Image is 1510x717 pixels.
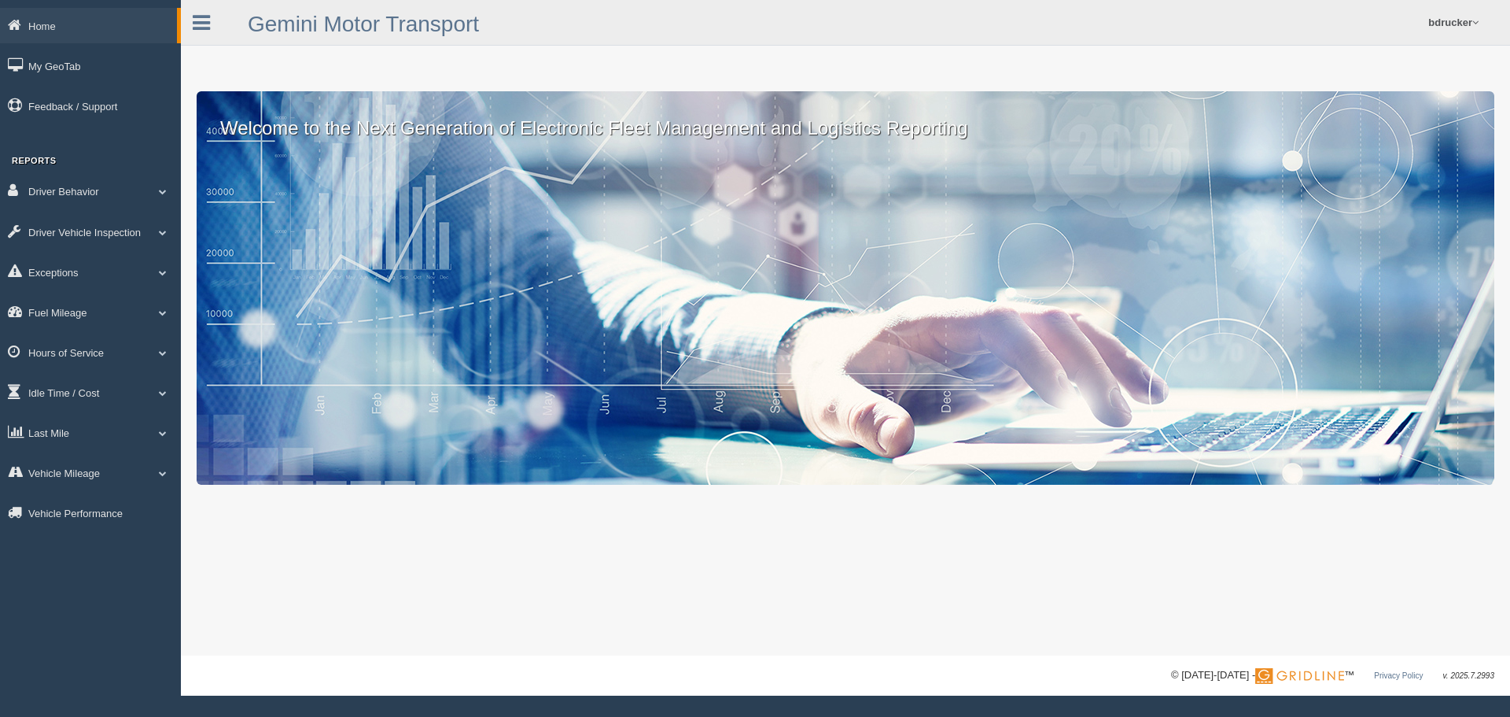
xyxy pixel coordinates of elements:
[1171,667,1494,684] div: © [DATE]-[DATE] - ™
[197,91,1494,142] p: Welcome to the Next Generation of Electronic Fleet Management and Logistics Reporting
[248,12,479,36] a: Gemini Motor Transport
[1374,671,1423,680] a: Privacy Policy
[1443,671,1494,680] span: v. 2025.7.2993
[1255,668,1344,684] img: Gridline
